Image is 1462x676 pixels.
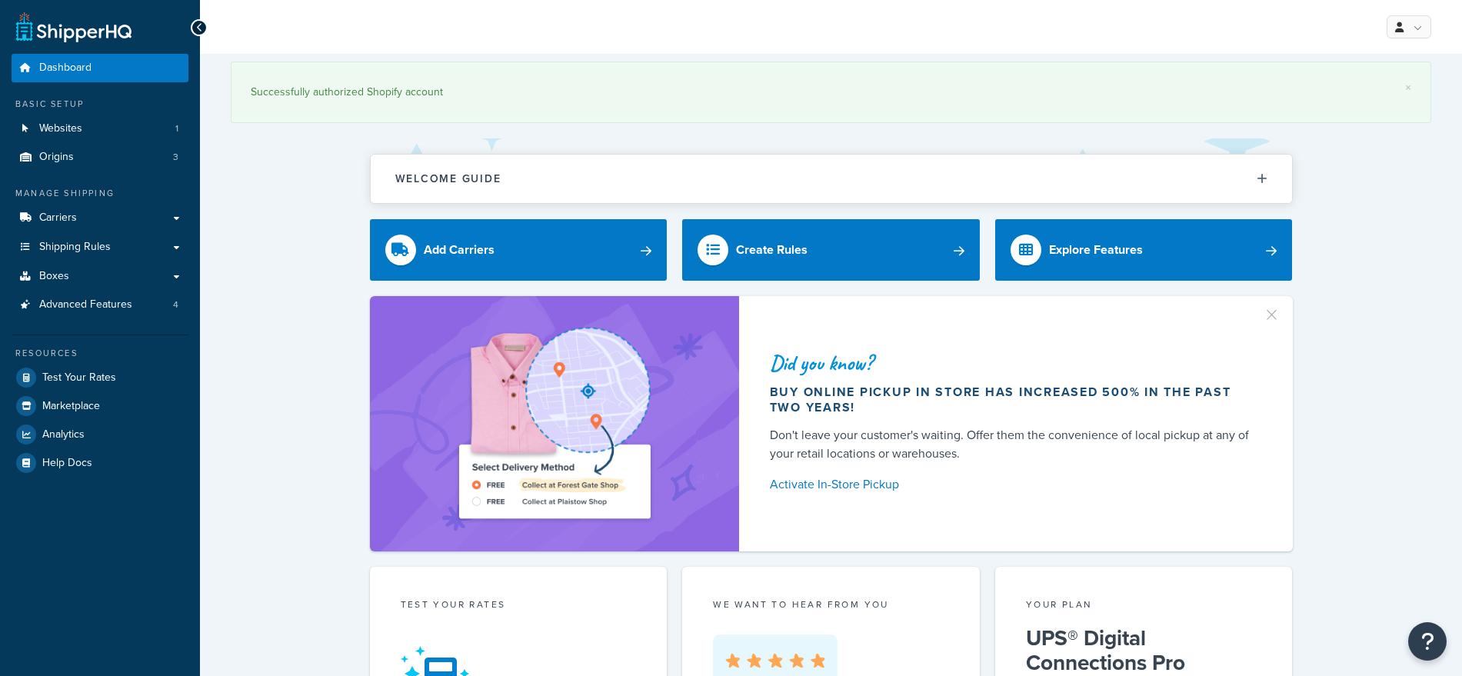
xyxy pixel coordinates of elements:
[12,291,188,319] li: Advanced Features
[175,122,178,135] span: 1
[39,62,92,75] span: Dashboard
[12,143,188,171] a: Origins3
[12,115,188,143] a: Websites1
[42,428,85,441] span: Analytics
[1026,626,1262,675] h5: UPS® Digital Connections Pro
[173,151,178,164] span: 3
[1049,239,1143,261] div: Explore Features
[770,426,1256,463] div: Don't leave your customer's waiting. Offer them the convenience of local pickup at any of your re...
[395,173,501,185] h2: Welcome Guide
[1408,622,1447,661] button: Open Resource Center
[12,204,188,232] a: Carriers
[39,298,132,311] span: Advanced Features
[370,219,668,281] a: Add Carriers
[424,239,495,261] div: Add Carriers
[173,298,178,311] span: 4
[770,474,1256,495] a: Activate In-Store Pickup
[713,598,949,611] p: we want to hear from you
[770,385,1256,415] div: Buy online pickup in store has increased 500% in the past two years!
[12,364,188,391] a: Test Your Rates
[12,54,188,82] a: Dashboard
[1026,598,1262,615] div: Your Plan
[12,392,188,420] a: Marketplace
[12,143,188,171] li: Origins
[770,352,1256,374] div: Did you know?
[736,239,808,261] div: Create Rules
[12,291,188,319] a: Advanced Features4
[682,219,980,281] a: Create Rules
[371,155,1292,203] button: Welcome Guide
[12,347,188,360] div: Resources
[12,187,188,200] div: Manage Shipping
[12,421,188,448] a: Analytics
[401,598,637,615] div: Test your rates
[251,82,1411,103] div: Successfully authorized Shopify account
[12,115,188,143] li: Websites
[39,211,77,225] span: Carriers
[42,457,92,470] span: Help Docs
[39,122,82,135] span: Websites
[995,219,1293,281] a: Explore Features
[39,241,111,254] span: Shipping Rules
[12,233,188,261] a: Shipping Rules
[415,319,694,528] img: ad-shirt-map-b0359fc47e01cab431d101c4b569394f6a03f54285957d908178d52f29eb9668.png
[39,270,69,283] span: Boxes
[42,371,116,385] span: Test Your Rates
[12,449,188,477] a: Help Docs
[39,151,74,164] span: Origins
[42,400,100,413] span: Marketplace
[12,262,188,291] a: Boxes
[12,98,188,111] div: Basic Setup
[1405,82,1411,94] a: ×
